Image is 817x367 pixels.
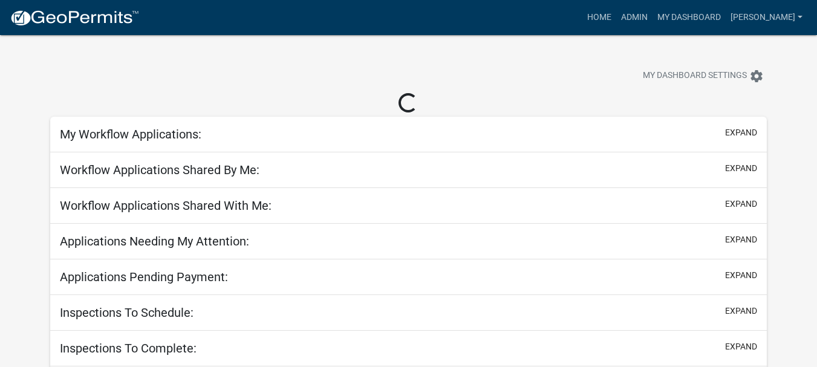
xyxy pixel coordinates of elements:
[725,269,757,282] button: expand
[616,6,653,29] a: Admin
[725,305,757,317] button: expand
[725,198,757,210] button: expand
[725,233,757,246] button: expand
[60,198,272,213] h5: Workflow Applications Shared With Me:
[643,69,747,83] span: My Dashboard Settings
[749,69,764,83] i: settings
[60,341,197,356] h5: Inspections To Complete:
[726,6,807,29] a: [PERSON_NAME]
[582,6,616,29] a: Home
[60,163,259,177] h5: Workflow Applications Shared By Me:
[725,340,757,353] button: expand
[60,234,249,248] h5: Applications Needing My Attention:
[725,162,757,175] button: expand
[653,6,726,29] a: My Dashboard
[60,270,228,284] h5: Applications Pending Payment:
[633,64,773,88] button: My Dashboard Settingssettings
[60,305,194,320] h5: Inspections To Schedule:
[725,126,757,139] button: expand
[60,127,201,141] h5: My Workflow Applications:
